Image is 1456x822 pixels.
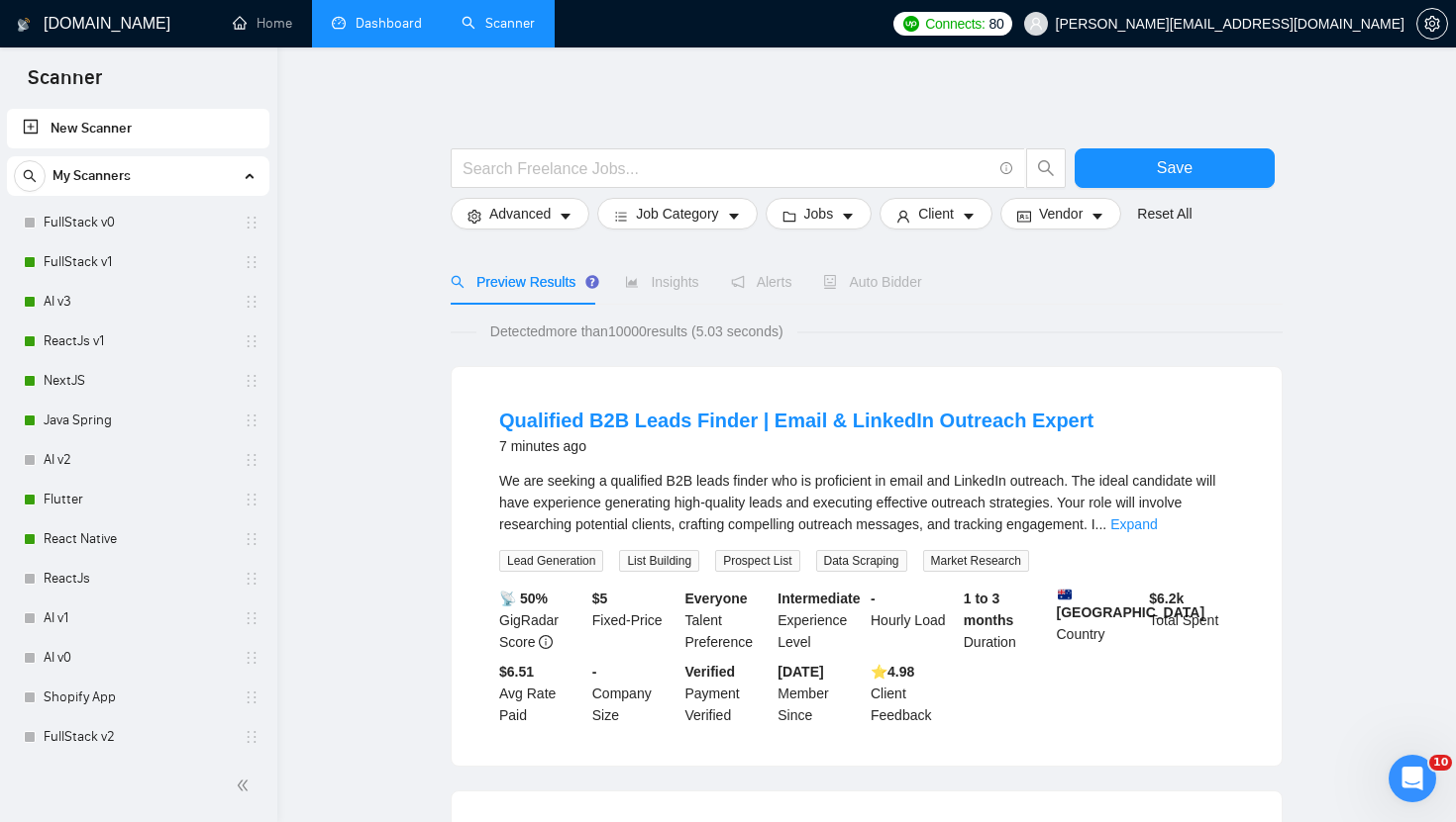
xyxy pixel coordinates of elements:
span: Preview Results [451,274,593,290]
span: Jobs [804,203,834,225]
div: Total Spent [1145,588,1238,653]
span: Job Category [636,203,718,225]
span: caret-down [559,209,572,224]
span: area-chart [625,275,639,289]
b: Intermediate [778,591,860,606]
span: holder [244,294,260,310]
div: 7 minutes ago [499,434,1093,458]
button: search [14,160,46,192]
span: holder [244,254,260,270]
a: ReactJs [44,559,232,598]
b: - [592,664,597,680]
span: Advanced [489,203,551,225]
div: Hourly Load [867,588,960,653]
div: Duration [960,588,1053,653]
a: Java Spring [44,401,232,440]
button: barsJob Categorycaret-down [597,198,757,229]
a: Shopify App [44,678,232,717]
b: - [871,591,876,606]
span: notification [731,275,745,289]
span: double-left [236,776,256,795]
span: holder [244,215,260,230]
a: Expand [1110,516,1157,532]
span: caret-down [841,209,855,224]
span: caret-down [727,209,741,224]
a: homeHome [233,15,292,32]
div: We are seeking a qualified B2B leads finder who is proficient in email and LinkedIn outreach. The... [499,470,1234,535]
span: setting [468,209,481,224]
b: [DATE] [778,664,823,680]
span: ... [1095,516,1107,532]
a: ReactJs v1 [44,321,232,361]
span: Lead Generation [499,550,603,572]
span: info-circle [539,635,553,649]
span: Save [1157,155,1193,180]
div: Avg Rate Paid [495,661,588,726]
img: upwork-logo.png [903,16,919,32]
span: idcard [1017,209,1031,224]
b: Everyone [685,591,748,606]
span: robot [823,275,837,289]
a: dashboardDashboard [332,15,422,32]
div: Payment Verified [681,661,775,726]
a: AI v2 [44,440,232,480]
span: List Building [619,550,699,572]
span: holder [244,452,260,468]
span: folder [782,209,796,224]
span: 10 [1429,755,1452,771]
span: My Scanners [52,156,131,196]
span: holder [244,650,260,666]
div: Tooltip anchor [583,273,601,291]
iframe: Intercom live chat [1389,755,1436,802]
span: 80 [989,13,1004,35]
span: holder [244,689,260,705]
b: [GEOGRAPHIC_DATA] [1057,588,1205,620]
span: Market Research [923,550,1029,572]
span: user [896,209,910,224]
span: holder [244,373,260,389]
a: FullStack v0 [44,203,232,242]
div: Fixed-Price [588,588,681,653]
span: Auto Bidder [823,274,921,290]
b: $6.51 [499,664,534,680]
span: holder [244,333,260,349]
a: AI v3 [44,282,232,321]
button: userClientcaret-down [880,198,992,229]
span: We are seeking a qualified B2B leads finder who is proficient in email and LinkedIn outreach. The... [499,473,1215,532]
img: logo [17,9,31,41]
div: Company Size [588,661,681,726]
a: New Scanner [23,109,254,148]
a: AI v1 [44,598,232,638]
a: setting [1416,16,1448,32]
button: folderJobscaret-down [766,198,873,229]
span: Connects: [925,13,985,35]
b: Verified [685,664,736,680]
span: user [1029,17,1043,31]
span: caret-down [1091,209,1104,224]
span: info-circle [1000,162,1013,175]
span: search [1027,159,1065,177]
a: Reset All [1137,203,1192,225]
span: Detected more than 10000 results (5.03 seconds) [476,320,797,342]
button: settingAdvancedcaret-down [451,198,589,229]
span: Alerts [731,274,792,290]
span: holder [244,729,260,745]
span: setting [1417,16,1447,32]
div: Talent Preference [681,588,775,653]
div: Country [1053,588,1146,653]
span: Vendor [1039,203,1083,225]
b: 1 to 3 months [964,591,1014,628]
div: Member Since [774,661,867,726]
span: holder [244,531,260,547]
span: holder [244,610,260,626]
span: Prospect List [715,550,799,572]
div: Client Feedback [867,661,960,726]
div: Experience Level [774,588,867,653]
b: $ 6.2k [1149,591,1184,606]
a: AI v0 [44,638,232,678]
a: FullStack v1 [44,242,232,282]
a: NextJS [44,361,232,401]
b: $ 5 [592,591,608,606]
span: holder [244,492,260,507]
span: Insights [625,274,698,290]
